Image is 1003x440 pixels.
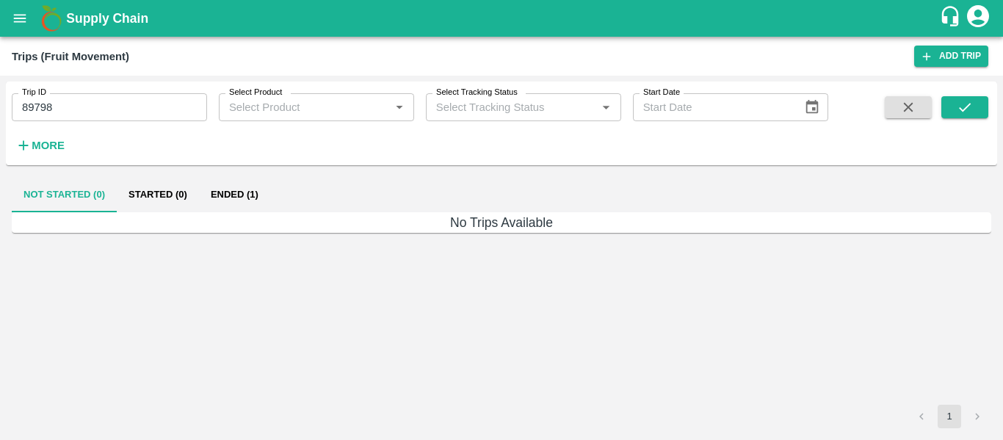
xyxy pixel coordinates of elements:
input: Select Product [223,98,385,117]
input: Select Tracking Status [430,98,573,117]
button: Open [596,98,615,117]
div: customer-support [939,5,965,32]
b: Supply Chain [66,11,148,26]
button: page 1 [938,405,961,428]
div: Trips (Fruit Movement) [12,47,129,66]
label: Start Date [643,87,680,98]
nav: pagination navigation [908,405,991,428]
button: Not Started (0) [12,177,117,212]
strong: More [32,140,65,151]
label: Select Tracking Status [436,87,518,98]
label: Trip ID [22,87,46,98]
a: Supply Chain [66,8,939,29]
input: Start Date [633,93,793,121]
input: Enter Trip ID [12,93,207,121]
button: Ended (1) [199,177,270,212]
h6: No Trips Available [12,212,991,233]
a: Add Trip [914,46,988,67]
button: Choose date [798,93,826,121]
button: open drawer [3,1,37,35]
button: More [12,133,68,158]
button: Open [390,98,409,117]
label: Select Product [229,87,282,98]
img: logo [37,4,66,33]
div: account of current user [965,3,991,34]
button: Started (0) [117,177,199,212]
